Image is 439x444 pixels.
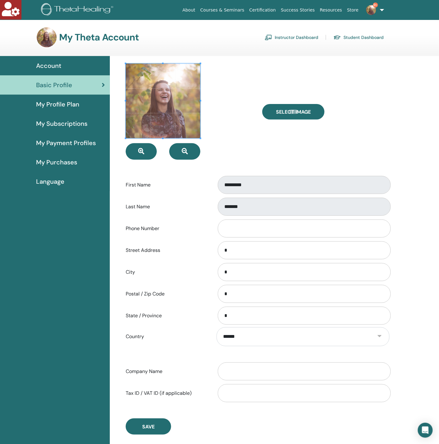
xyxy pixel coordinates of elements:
[37,27,57,47] img: default.jpg
[334,32,384,42] a: Student Dashboard
[289,110,297,114] input: Select Image
[265,32,318,42] a: Instructor Dashboard
[36,80,72,90] span: Basic Profile
[36,119,87,128] span: My Subscriptions
[373,2,378,7] span: 9+
[142,423,155,430] span: Save
[36,138,96,148] span: My Payment Profiles
[198,4,247,16] a: Courses & Seminars
[121,331,212,342] label: Country
[265,35,272,40] img: chalkboard-teacher.svg
[121,201,212,213] label: Last Name
[36,177,64,186] span: Language
[41,3,115,17] img: logo.png
[366,5,376,15] img: default.jpg
[317,4,345,16] a: Resources
[121,223,212,234] label: Phone Number
[59,32,139,43] h3: My Theta Account
[345,4,361,16] a: Store
[121,244,212,256] label: Street Address
[36,158,77,167] span: My Purchases
[247,4,278,16] a: Certification
[180,4,198,16] a: About
[121,310,212,322] label: State / Province
[36,100,79,109] span: My Profile Plan
[36,61,61,70] span: Account
[121,366,212,377] label: Company Name
[121,288,212,300] label: Postal / Zip Code
[121,266,212,278] label: City
[418,423,433,438] div: Open Intercom Messenger
[126,418,171,435] button: Save
[121,179,212,191] label: First Name
[121,387,212,399] label: Tax ID / VAT ID (if applicable)
[276,109,311,115] span: Select Image
[334,35,341,40] img: graduation-cap.svg
[278,4,317,16] a: Success Stories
